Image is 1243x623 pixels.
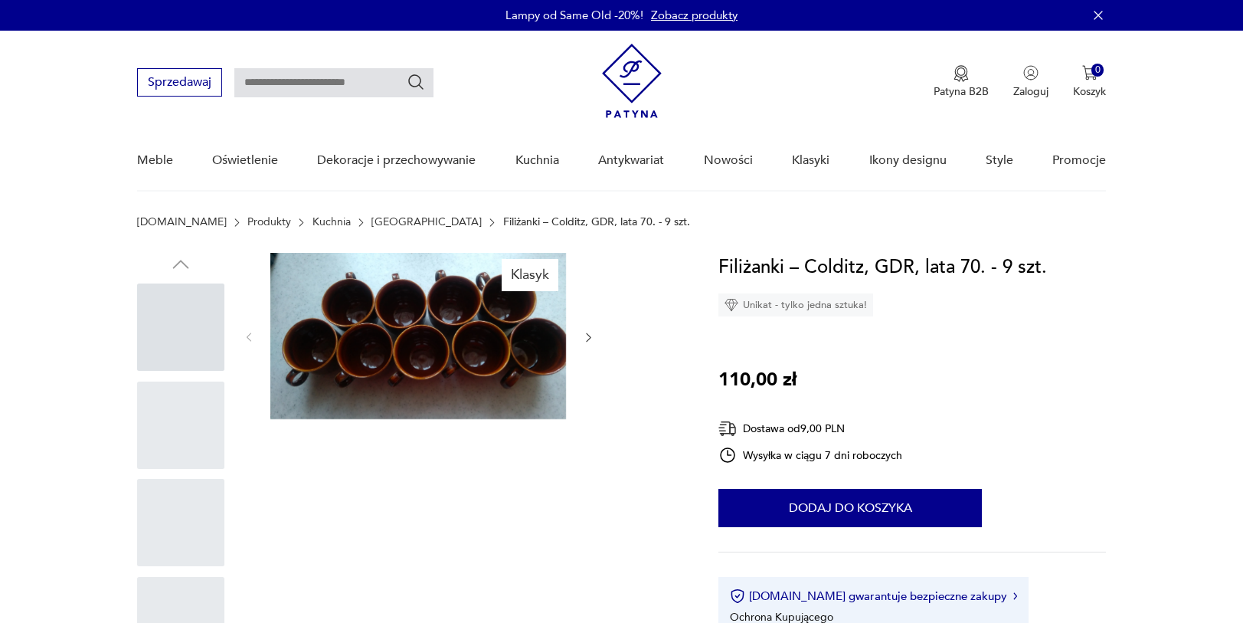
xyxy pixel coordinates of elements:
a: Sprzedawaj [137,78,222,89]
button: Szukaj [407,73,425,91]
a: [DOMAIN_NAME] [137,216,227,228]
img: Ikona diamentu [725,298,738,312]
button: Zaloguj [1013,65,1048,99]
p: Lampy od Same Old -20%! [505,8,643,23]
div: Klasyk [502,259,558,291]
img: Zdjęcie produktu Filiżanki – Colditz, GDR, lata 70. - 9 szt. [270,253,566,419]
a: Kuchnia [515,131,559,190]
a: Ikona medaluPatyna B2B [934,65,989,99]
button: Sprzedawaj [137,68,222,97]
a: Oświetlenie [212,131,278,190]
div: Wysyłka w ciągu 7 dni roboczych [718,446,902,464]
p: Filiżanki – Colditz, GDR, lata 70. - 9 szt. [503,216,690,228]
img: Patyna - sklep z meblami i dekoracjami vintage [602,44,662,118]
img: Ikona dostawy [718,419,737,438]
div: Unikat - tylko jedna sztuka! [718,293,873,316]
img: Ikonka użytkownika [1023,65,1039,80]
button: Dodaj do koszyka [718,489,982,527]
a: Zobacz produkty [651,8,738,23]
p: 110,00 zł [718,366,797,395]
p: Koszyk [1073,84,1106,99]
a: Produkty [247,216,291,228]
button: [DOMAIN_NAME] gwarantuje bezpieczne zakupy [730,589,1017,604]
img: Ikona medalu [954,65,969,82]
img: Ikona koszyka [1082,65,1097,80]
a: Ikony designu [869,131,947,190]
a: Style [986,131,1013,190]
div: Dostawa od 9,00 PLN [718,419,902,438]
h1: Filiżanki – Colditz, GDR, lata 70. - 9 szt. [718,253,1047,282]
a: Nowości [704,131,753,190]
a: Klasyki [792,131,829,190]
img: Ikona certyfikatu [730,589,745,604]
button: Patyna B2B [934,65,989,99]
p: Patyna B2B [934,84,989,99]
div: 0 [1091,64,1104,77]
a: Meble [137,131,173,190]
a: [GEOGRAPHIC_DATA] [371,216,482,228]
a: Promocje [1052,131,1106,190]
p: Zaloguj [1013,84,1048,99]
img: Ikona strzałki w prawo [1013,592,1018,600]
button: 0Koszyk [1073,65,1106,99]
a: Kuchnia [312,216,351,228]
a: Dekoracje i przechowywanie [317,131,476,190]
a: Antykwariat [598,131,664,190]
